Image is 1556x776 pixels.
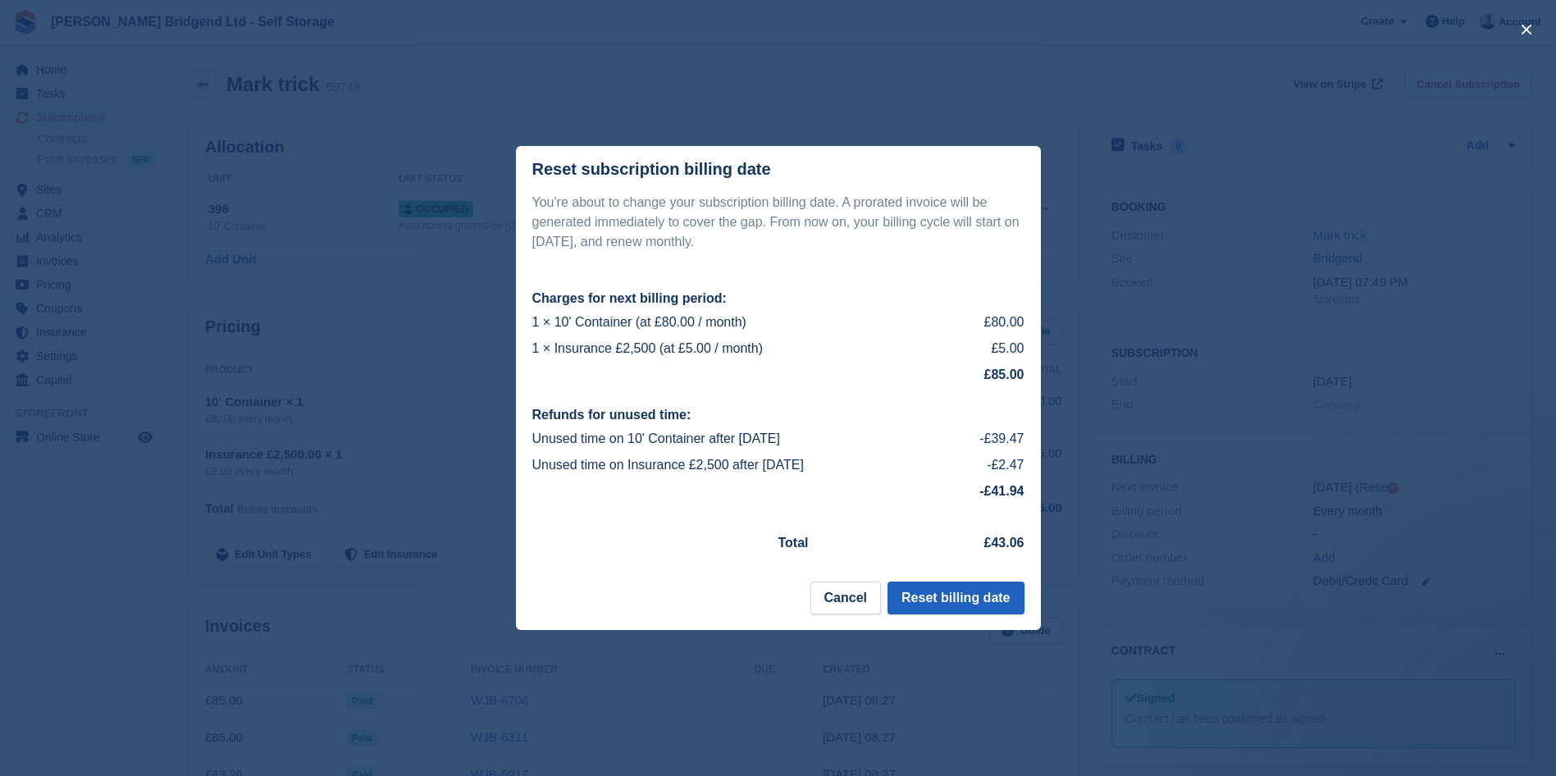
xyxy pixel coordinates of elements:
td: Unused time on 10' Container after [DATE] [532,426,956,452]
td: -£2.47 [955,452,1024,478]
td: Unused time on Insurance £2,500 after [DATE] [532,452,956,478]
td: £80.00 [951,309,1024,336]
td: -£39.47 [955,426,1024,452]
p: You're about to change your subscription billing date. A prorated invoice will be generated immed... [532,193,1024,252]
h2: Charges for next billing period: [532,291,1024,306]
td: 1 × Insurance £2,500 (at £5.00 / month) [532,336,951,362]
button: Cancel [810,582,881,614]
strong: £43.06 [984,536,1024,550]
strong: Total [778,536,809,550]
td: 1 × 10' Container (at £80.00 / month) [532,309,951,336]
strong: -£41.94 [979,484,1024,498]
button: Reset billing date [888,582,1024,614]
div: Reset subscription billing date [532,160,771,179]
td: £5.00 [951,336,1024,362]
button: close [1513,16,1540,43]
h2: Refunds for unused time: [532,408,1024,422]
strong: £85.00 [984,367,1024,381]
